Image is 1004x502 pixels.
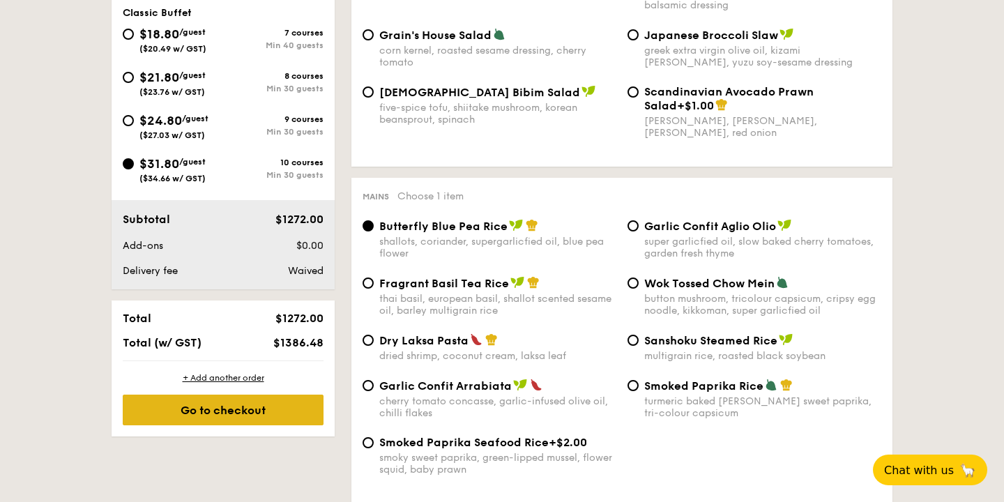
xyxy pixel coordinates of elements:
[139,174,206,183] span: ($34.66 w/ GST)
[123,312,151,325] span: Total
[644,334,777,347] span: Sanshoku Steamed Rice
[959,462,976,478] span: 🦙
[179,157,206,167] span: /guest
[379,334,469,347] span: Dry Laksa Pasta
[223,84,324,93] div: Min 30 guests
[123,29,134,40] input: $18.80/guest($20.49 w/ GST)7 coursesMin 40 guests
[513,379,527,391] img: icon-vegan.f8ff3823.svg
[644,115,881,139] div: [PERSON_NAME], [PERSON_NAME], [PERSON_NAME], red onion
[379,452,616,476] div: smoky sweet paprika, green-lipped mussel, flower squid, baby prawn
[379,277,509,290] span: Fragrant Basil Tea Rice
[379,29,492,42] span: Grain's House Salad
[123,395,324,425] div: Go to checkout
[123,265,178,277] span: Delivery fee
[644,236,881,259] div: super garlicfied oil, slow baked cherry tomatoes, garden fresh thyme
[779,333,793,346] img: icon-vegan.f8ff3823.svg
[581,85,595,98] img: icon-vegan.f8ff3823.svg
[677,99,714,112] span: +$1.00
[223,170,324,180] div: Min 30 guests
[644,379,763,393] span: Smoked Paprika Rice
[644,220,776,233] span: Garlic Confit Aglio Olio
[765,379,777,391] img: icon-vegetarian.fe4039eb.svg
[379,293,616,317] div: thai basil, european basil, shallot scented sesame oil, barley multigrain rice
[179,27,206,37] span: /guest
[123,72,134,83] input: $21.80/guest($23.76 w/ GST)8 coursesMin 30 guests
[776,276,789,289] img: icon-vegetarian.fe4039eb.svg
[296,240,324,252] span: $0.00
[223,114,324,124] div: 9 courses
[526,219,538,231] img: icon-chef-hat.a58ddaea.svg
[275,213,324,226] span: $1272.00
[223,28,324,38] div: 7 courses
[644,29,778,42] span: Japanese Broccoli Slaw
[509,219,523,231] img: icon-vegan.f8ff3823.svg
[379,86,580,99] span: [DEMOGRAPHIC_DATA] Bibim Salad
[123,240,163,252] span: Add-ons
[123,372,324,383] div: + Add another order
[379,102,616,125] div: five-spice tofu, shiitake mushroom, korean beansprout, spinach
[363,192,389,201] span: Mains
[223,127,324,137] div: Min 30 guests
[179,70,206,80] span: /guest
[363,335,374,346] input: Dry Laksa Pastadried shrimp, coconut cream, laksa leaf
[139,44,206,54] span: ($20.49 w/ GST)
[182,114,208,123] span: /guest
[627,29,639,40] input: Japanese Broccoli Slawgreek extra virgin olive oil, kizami [PERSON_NAME], yuzu soy-sesame dressing
[379,350,616,362] div: dried shrimp, coconut cream, laksa leaf
[644,293,881,317] div: button mushroom, tricolour capsicum, cripsy egg noodle, kikkoman, super garlicfied oil
[627,335,639,346] input: Sanshoku Steamed Ricemultigrain rice, roasted black soybean
[485,333,498,346] img: icon-chef-hat.a58ddaea.svg
[379,236,616,259] div: shallots, coriander, supergarlicfied oil, blue pea flower
[379,436,549,449] span: Smoked Paprika Seafood Rice
[379,379,512,393] span: Garlic Confit Arrabiata
[123,7,192,19] span: Classic Buffet
[777,219,791,231] img: icon-vegan.f8ff3823.svg
[379,45,616,68] div: corn kernel, roasted sesame dressing, cherry tomato
[530,379,542,391] img: icon-spicy.37a8142b.svg
[379,395,616,419] div: cherry tomato concasse, garlic-infused olive oil, chilli flakes
[379,220,508,233] span: Butterfly Blue Pea Rice
[627,380,639,391] input: Smoked Paprika Riceturmeric baked [PERSON_NAME] sweet paprika, tri-colour capsicum
[873,455,987,485] button: Chat with us🦙
[884,464,954,477] span: Chat with us
[527,276,540,289] img: icon-chef-hat.a58ddaea.svg
[363,437,374,448] input: Smoked Paprika Seafood Rice+$2.00smoky sweet paprika, green-lipped mussel, flower squid, baby prawn
[275,312,324,325] span: $1272.00
[363,220,374,231] input: Butterfly Blue Pea Riceshallots, coriander, supergarlicfied oil, blue pea flower
[123,158,134,169] input: $31.80/guest($34.66 w/ GST)10 coursesMin 30 guests
[510,276,524,289] img: icon-vegan.f8ff3823.svg
[779,28,793,40] img: icon-vegan.f8ff3823.svg
[363,277,374,289] input: Fragrant Basil Tea Ricethai basil, european basil, shallot scented sesame oil, barley multigrain ...
[288,265,324,277] span: Waived
[123,336,201,349] span: Total (w/ GST)
[223,158,324,167] div: 10 courses
[627,277,639,289] input: Wok Tossed Chow Meinbutton mushroom, tricolour capsicum, cripsy egg noodle, kikkoman, super garli...
[273,336,324,349] span: $1386.48
[139,87,205,97] span: ($23.76 w/ GST)
[363,29,374,40] input: Grain's House Saladcorn kernel, roasted sesame dressing, cherry tomato
[627,86,639,98] input: Scandinavian Avocado Prawn Salad+$1.00[PERSON_NAME], [PERSON_NAME], [PERSON_NAME], red onion
[139,113,182,128] span: $24.80
[397,190,464,202] span: Choose 1 item
[223,71,324,81] div: 8 courses
[123,213,170,226] span: Subtotal
[644,45,881,68] div: greek extra virgin olive oil, kizami [PERSON_NAME], yuzu soy-sesame dressing
[139,26,179,42] span: $18.80
[780,379,793,391] img: icon-chef-hat.a58ddaea.svg
[139,70,179,85] span: $21.80
[715,98,728,111] img: icon-chef-hat.a58ddaea.svg
[123,115,134,126] input: $24.80/guest($27.03 w/ GST)9 coursesMin 30 guests
[627,220,639,231] input: Garlic Confit Aglio Oliosuper garlicfied oil, slow baked cherry tomatoes, garden fresh thyme
[644,395,881,419] div: turmeric baked [PERSON_NAME] sweet paprika, tri-colour capsicum
[644,277,775,290] span: Wok Tossed Chow Mein
[493,28,505,40] img: icon-vegetarian.fe4039eb.svg
[363,380,374,391] input: Garlic Confit Arrabiatacherry tomato concasse, garlic-infused olive oil, chilli flakes
[223,40,324,50] div: Min 40 guests
[363,86,374,98] input: [DEMOGRAPHIC_DATA] Bibim Saladfive-spice tofu, shiitake mushroom, korean beansprout, spinach
[549,436,587,449] span: +$2.00
[139,156,179,172] span: $31.80
[470,333,482,346] img: icon-spicy.37a8142b.svg
[139,130,205,140] span: ($27.03 w/ GST)
[644,350,881,362] div: multigrain rice, roasted black soybean
[644,85,814,112] span: Scandinavian Avocado Prawn Salad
